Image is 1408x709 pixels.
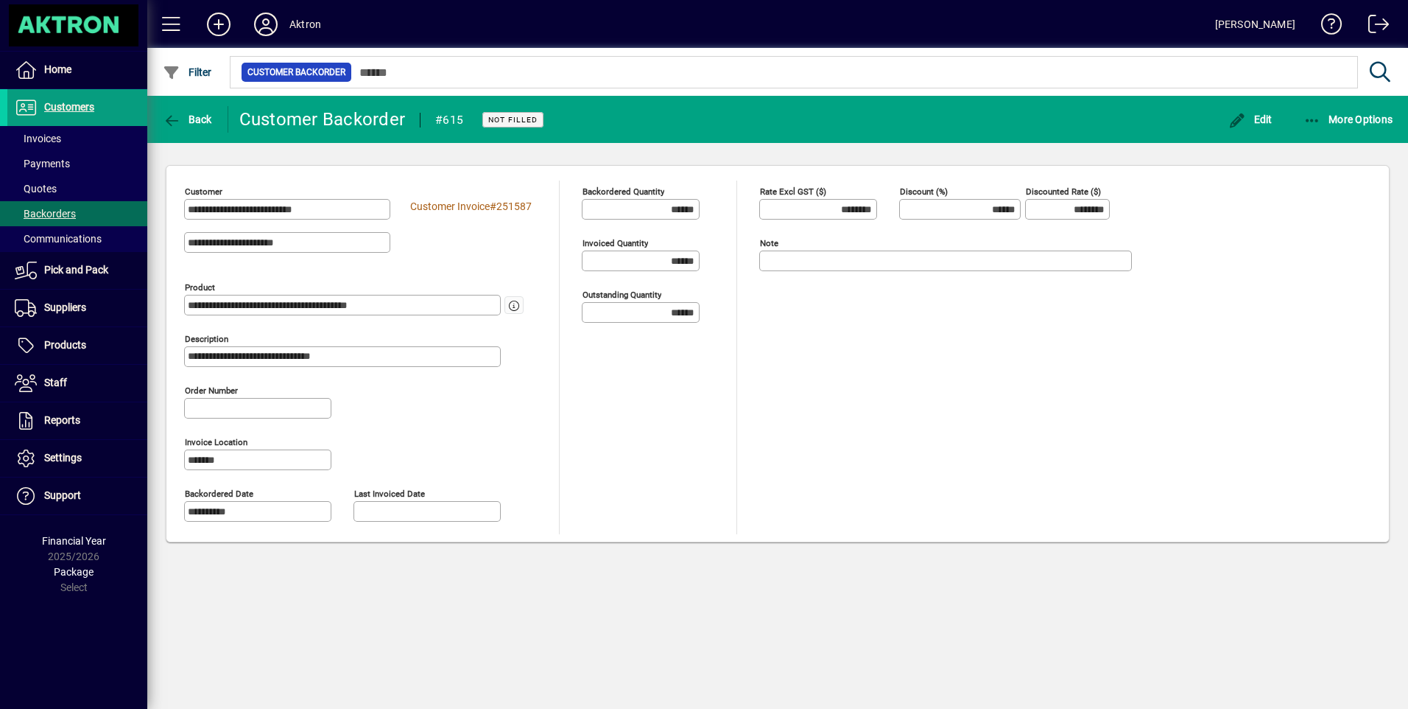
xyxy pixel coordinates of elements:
a: Suppliers [7,290,147,326]
span: Payments [15,158,70,170]
span: Products [44,339,86,351]
mat-label: Product [185,282,215,293]
span: Quotes [15,183,57,195]
div: #615 [435,108,463,132]
div: Customer Backorder [239,108,406,131]
a: Customer Invoice#251587 [405,198,537,214]
a: Backorders [7,201,147,226]
span: Package [54,566,94,578]
mat-label: Backordered date [185,489,253,499]
span: Customer Backorder [247,65,345,80]
mat-label: Note [760,238,778,248]
div: Aktron [289,13,321,36]
div: [PERSON_NAME] [1215,13,1295,36]
span: Communications [15,233,102,245]
a: Knowledge Base [1310,3,1342,51]
span: # [490,200,496,212]
span: Pick and Pack [44,264,108,276]
span: Suppliers [44,301,86,313]
mat-label: Discounted rate ($) [1026,186,1101,197]
span: Staff [44,377,67,388]
button: Add [195,11,242,38]
span: Customer Invoice [410,200,490,212]
span: Reports [44,414,80,426]
mat-label: Customer [185,186,222,197]
span: 251587 [496,200,532,212]
span: Settings [44,452,82,464]
a: Staff [7,365,147,402]
a: Products [7,327,147,364]
span: Financial Year [42,535,106,547]
button: Edit [1225,106,1276,133]
button: Back [159,106,216,133]
span: Edit [1228,113,1273,125]
span: Filter [163,66,212,78]
mat-label: Rate excl GST ($) [760,186,826,197]
span: Not Filled [488,115,538,125]
a: Reports [7,402,147,439]
button: Filter [159,59,216,85]
mat-label: Description [185,334,228,344]
span: Invoices [15,133,61,144]
button: Profile [242,11,289,38]
mat-label: Order number [185,385,238,396]
a: Logout [1357,3,1390,51]
mat-label: Invoiced Quantity [582,238,648,248]
mat-label: Outstanding Quantity [582,290,661,300]
a: Pick and Pack [7,252,147,289]
a: Settings [7,440,147,477]
a: Quotes [7,176,147,201]
a: Payments [7,151,147,176]
button: More Options [1300,106,1397,133]
a: Home [7,52,147,88]
span: Customers [44,101,94,113]
span: Home [44,63,71,75]
span: More Options [1303,113,1393,125]
a: Invoices [7,126,147,151]
a: Support [7,478,147,514]
mat-label: Invoice location [185,437,247,447]
app-page-header-button: Back [147,106,228,133]
mat-label: Backordered Quantity [582,186,664,197]
span: Support [44,489,81,501]
span: Back [163,113,212,125]
span: Backorders [15,208,76,220]
a: Communications [7,226,147,251]
mat-label: Discount (%) [900,186,948,197]
mat-label: Last invoiced date [354,489,425,499]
